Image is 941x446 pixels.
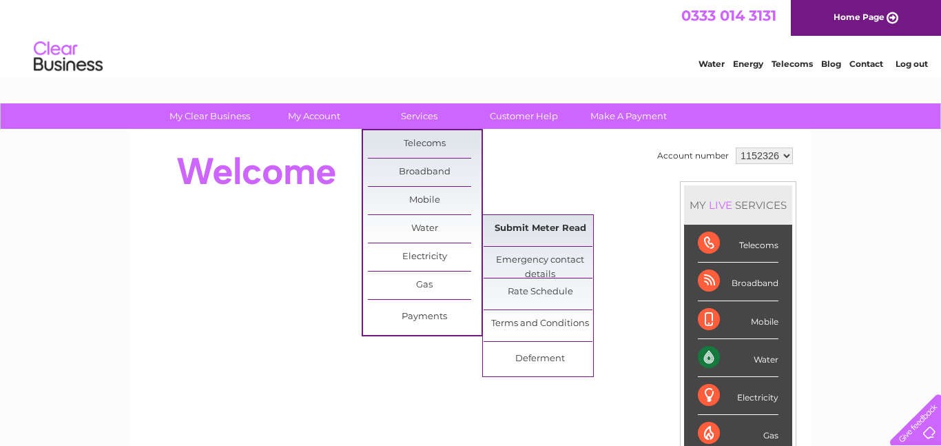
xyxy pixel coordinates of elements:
div: LIVE [706,199,735,212]
div: Electricity [698,377,778,415]
a: Submit Meter Read [484,215,597,243]
a: 0333 014 3131 [681,7,776,24]
div: Broadband [698,263,778,301]
a: Blog [821,59,841,69]
a: Energy [733,59,763,69]
a: Telecoms [772,59,813,69]
div: Clear Business is a trading name of Verastar Limited (registered in [GEOGRAPHIC_DATA] No. 3667643... [146,8,797,67]
a: Terms and Conditions [484,310,597,338]
a: Customer Help [467,103,581,129]
a: Water [368,215,482,243]
a: My Account [258,103,371,129]
a: Broadband [368,159,482,186]
a: Telecoms [368,130,482,158]
a: Payments [368,303,482,331]
a: My Clear Business [153,103,267,129]
a: Water [699,59,725,69]
a: Gas [368,272,482,299]
a: Log out [896,59,928,69]
a: Contact [849,59,883,69]
td: Account number [654,144,732,168]
a: Mobile [368,187,482,214]
div: Telecoms [698,225,778,263]
a: Emergency contact details [484,247,597,274]
a: Deferment [484,345,597,373]
a: Electricity [368,243,482,271]
div: Mobile [698,301,778,339]
a: Services [362,103,476,129]
div: MY SERVICES [684,185,792,225]
a: Make A Payment [572,103,685,129]
img: logo.png [33,36,103,78]
div: Water [698,339,778,377]
a: Rate Schedule [484,278,597,306]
